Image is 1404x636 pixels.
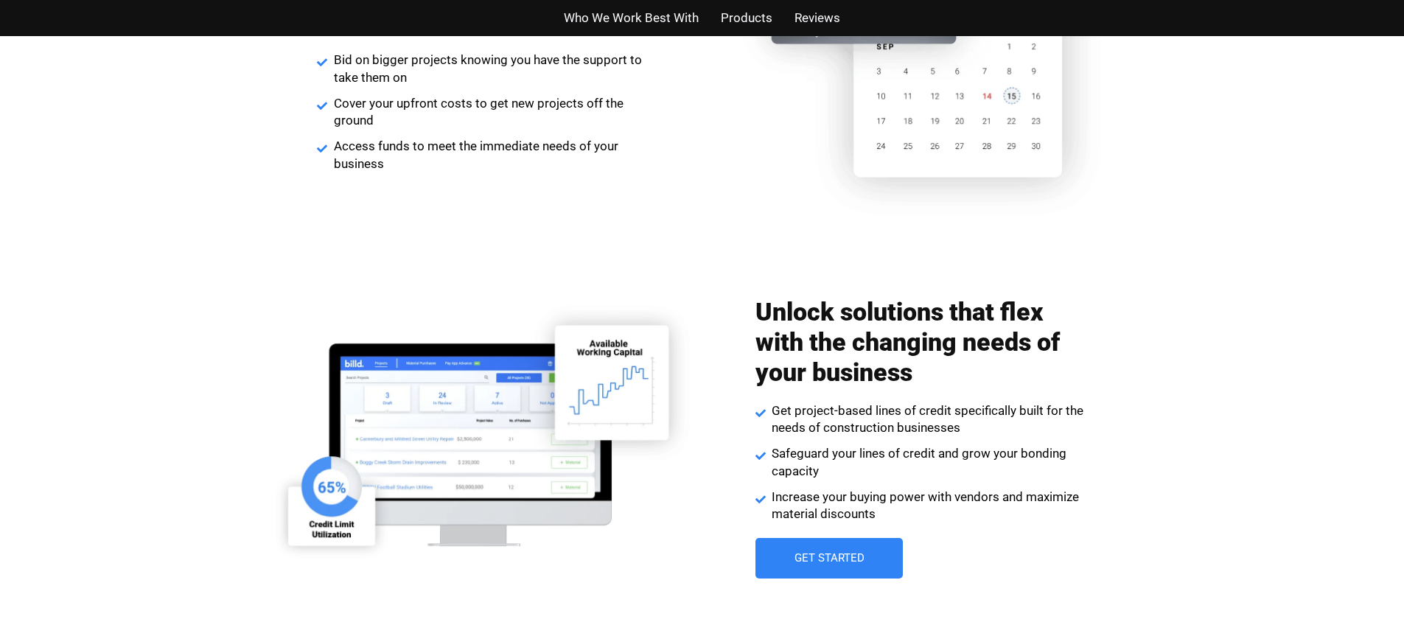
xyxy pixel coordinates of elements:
[330,52,649,87] span: Bid on bigger projects knowing you have the support to take them on
[794,7,840,29] a: Reviews
[794,553,864,564] span: Get Started
[330,138,649,173] span: Access funds to meet the immediate needs of your business
[768,445,1087,481] span: Safeguard your lines of credit and grow your bonding capacity
[755,538,903,579] a: Get Started
[721,7,772,29] a: Products
[755,297,1087,387] h2: Unlock solutions that flex with the changing needs of your business
[768,402,1087,438] span: Get project-based lines of credit specifically built for the needs of construction businesses
[330,95,649,130] span: Cover your upfront costs to get new projects off the ground
[564,7,699,29] a: Who We Work Best With
[768,489,1087,524] span: Increase your buying power with vendors and maximize material discounts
